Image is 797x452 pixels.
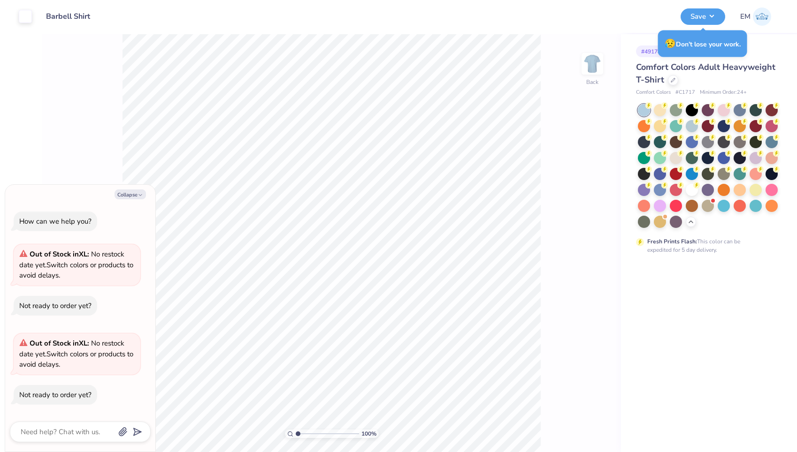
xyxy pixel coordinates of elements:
strong: Out of Stock in XL : [30,249,91,259]
span: EM [740,11,751,22]
span: 100 % [361,429,376,438]
div: This color can be expedited for 5 day delivery. [647,237,763,254]
span: No restock date yet. [19,339,124,359]
button: Save [681,8,725,25]
strong: Fresh Prints Flash: [647,238,697,245]
div: Not ready to order yet? [19,301,92,310]
span: # C1717 [675,89,695,97]
span: Switch colors or products to avoid delays. [19,339,133,369]
a: EM [740,8,771,26]
div: Not ready to order yet? [19,390,92,399]
div: Back [586,78,598,86]
span: Comfort Colors Adult Heavyweight T-Shirt [636,61,775,85]
img: Erin Mickan [753,8,771,26]
div: # 491787A [636,45,674,57]
strong: Out of Stock in XL : [30,339,91,348]
span: Switch colors or products to avoid delays. [19,249,133,280]
span: Comfort Colors [636,89,671,97]
button: Collapse [115,189,146,199]
input: Untitled Design [39,7,108,26]
div: Don’t lose your work. [658,30,747,57]
span: 😥 [665,38,676,50]
span: No restock date yet. [19,249,124,270]
img: Back [583,54,602,73]
div: How can we help you? [19,217,92,226]
span: Minimum Order: 24 + [700,89,747,97]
